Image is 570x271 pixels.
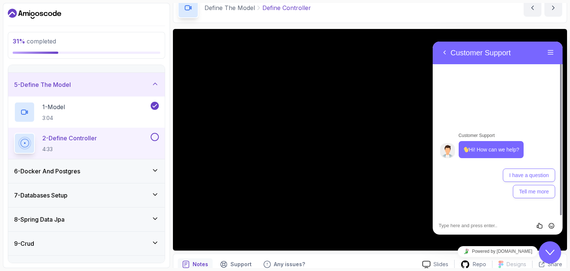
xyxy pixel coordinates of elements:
button: Support button [216,258,256,270]
p: Define The Model [204,3,255,12]
p: 3:04 [42,114,65,122]
a: Slides [416,261,454,268]
p: Slides [433,261,448,268]
p: 2 - Define Controller [42,134,97,143]
button: 7-Databases Setup [8,183,165,207]
p: Support [230,261,252,268]
h3: 6 - Docker And Postgres [14,167,80,176]
p: Share [548,261,562,268]
iframe: chat widget [433,243,563,260]
button: 8-Spring Data Jpa [8,208,165,231]
iframe: chat widget [539,241,563,264]
button: Feedback button [259,258,309,270]
button: notes button [178,258,213,270]
span: 31 % [13,37,25,45]
p: Notes [193,261,208,268]
button: 1-Model3:04 [14,102,159,123]
button: 6-Docker And Postgres [8,159,165,183]
p: Define Controller [262,3,311,12]
button: 2-Define Controller4:33 [14,133,159,154]
span: completed [13,37,56,45]
button: 9-Crud [8,232,165,255]
iframe: 2 - Define Controller [173,29,567,251]
button: 5-Define The Model [8,73,165,97]
h3: 8 - Spring Data Jpa [14,215,65,224]
a: Dashboard [8,8,61,20]
p: Any issues? [274,261,305,268]
a: Repo [455,260,492,269]
p: 4:33 [42,146,97,153]
iframe: chat widget [433,42,563,235]
h3: 7 - Databases Setup [14,191,68,200]
p: 1 - Model [42,102,65,111]
button: Share [532,261,562,268]
p: Designs [507,261,526,268]
h3: 9 - Crud [14,239,34,248]
h3: 5 - Define The Model [14,80,71,89]
p: Repo [473,261,486,268]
